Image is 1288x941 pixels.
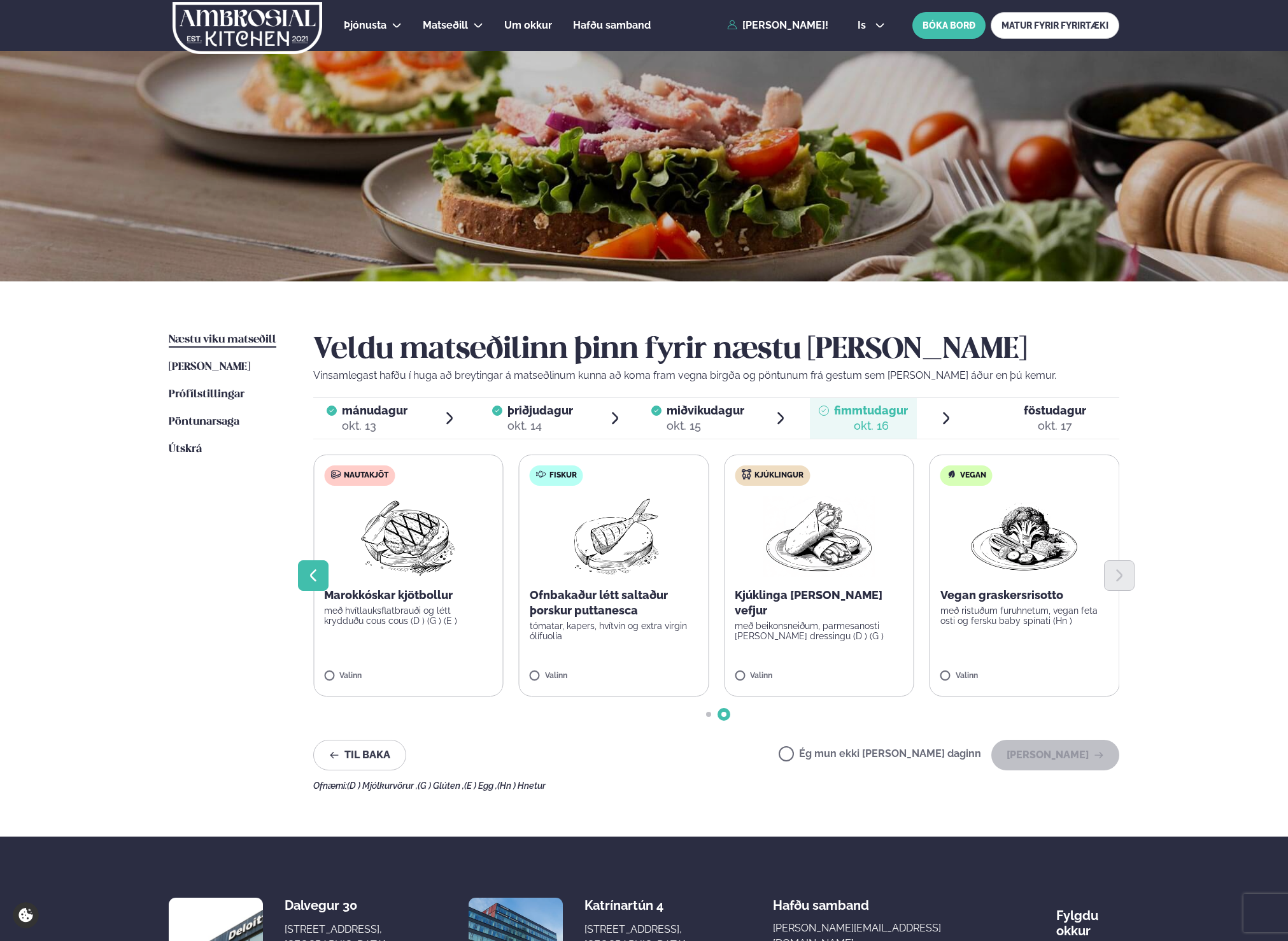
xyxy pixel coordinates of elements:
[991,12,1119,39] a: MATUR FYRIR FYRIRTÆKI
[940,588,1109,603] p: Vegan graskersrisotto
[418,781,464,791] span: (G ) Glúten ,
[735,621,903,641] p: með beikonsneiðum, parmesanosti [PERSON_NAME] dressingu (D ) (G )
[858,20,870,31] span: is
[324,605,493,626] p: með hvítlauksflatbrauði og létt krydduðu cous cous (D ) (G ) (E )
[504,19,552,31] span: Um okkur
[497,781,546,791] span: (Hn ) Hnetur
[352,496,465,577] img: Beef-Meat.png
[721,712,726,717] span: Go to slide 2
[13,902,39,928] a: Cookie settings
[169,444,202,455] span: Útskrá
[464,781,497,791] span: (E ) Egg ,
[298,560,329,591] button: Previous slide
[727,20,828,31] a: [PERSON_NAME]!
[347,781,418,791] span: (D ) Mjólkurvörur ,
[169,334,276,345] span: Næstu viku matseðill
[834,418,908,434] div: okt. 16
[940,605,1109,626] p: með ristuðum furuhnetum, vegan feta osti og fersku baby spínati (Hn )
[285,898,386,913] div: Dalvegur 30
[423,18,468,33] a: Matseðill
[530,621,698,641] p: tómatar, kapers, hvítvín og extra virgin ólífuolía
[667,418,744,434] div: okt. 15
[947,469,957,479] img: Vegan.svg
[1024,404,1086,417] span: föstudagur
[507,404,573,417] span: þriðjudagur
[324,588,493,603] p: Marokkóskar kjötbollur
[169,332,276,348] a: Næstu viku matseðill
[507,418,573,434] div: okt. 14
[991,740,1119,770] button: [PERSON_NAME]
[169,414,239,430] a: Pöntunarsaga
[584,898,686,913] div: Katrínartún 4
[834,404,908,417] span: fimmtudagur
[1104,560,1135,591] button: Next slide
[530,588,698,618] p: Ofnbakaður létt saltaður þorskur puttanesca
[549,470,577,481] span: Fiskur
[313,332,1119,368] h2: Veldu matseðilinn þinn fyrir næstu [PERSON_NAME]
[504,18,552,33] a: Um okkur
[536,469,546,479] img: fish.svg
[169,389,244,400] span: Prófílstillingar
[344,19,386,31] span: Þjónusta
[344,18,386,33] a: Þjónusta
[847,20,895,31] button: is
[763,496,875,577] img: Wraps.png
[773,888,869,913] span: Hafðu samband
[342,404,407,417] span: mánudagur
[573,18,651,33] a: Hafðu samband
[313,740,406,770] button: Til baka
[741,469,751,479] img: chicken.svg
[171,2,323,54] img: logo
[342,418,407,434] div: okt. 13
[313,781,1119,791] div: Ofnæmi:
[667,404,744,417] span: miðvikudagur
[423,19,468,31] span: Matseðill
[912,12,986,39] button: BÓKA BORÐ
[1024,418,1086,434] div: okt. 17
[754,470,803,481] span: Kjúklingur
[169,362,250,372] span: [PERSON_NAME]
[968,496,1080,577] img: Vegan.png
[960,470,986,481] span: Vegan
[735,588,903,618] p: Kjúklinga [PERSON_NAME] vefjur
[1056,898,1119,938] div: Fylgdu okkur
[557,496,670,577] img: Fish.png
[344,470,388,481] span: Nautakjöt
[169,442,202,457] a: Útskrá
[330,469,341,479] img: beef.svg
[706,712,711,717] span: Go to slide 1
[169,416,239,427] span: Pöntunarsaga
[313,368,1119,383] p: Vinsamlegast hafðu í huga að breytingar á matseðlinum kunna að koma fram vegna birgða og pöntunum...
[169,387,244,402] a: Prófílstillingar
[169,360,250,375] a: [PERSON_NAME]
[573,19,651,31] span: Hafðu samband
